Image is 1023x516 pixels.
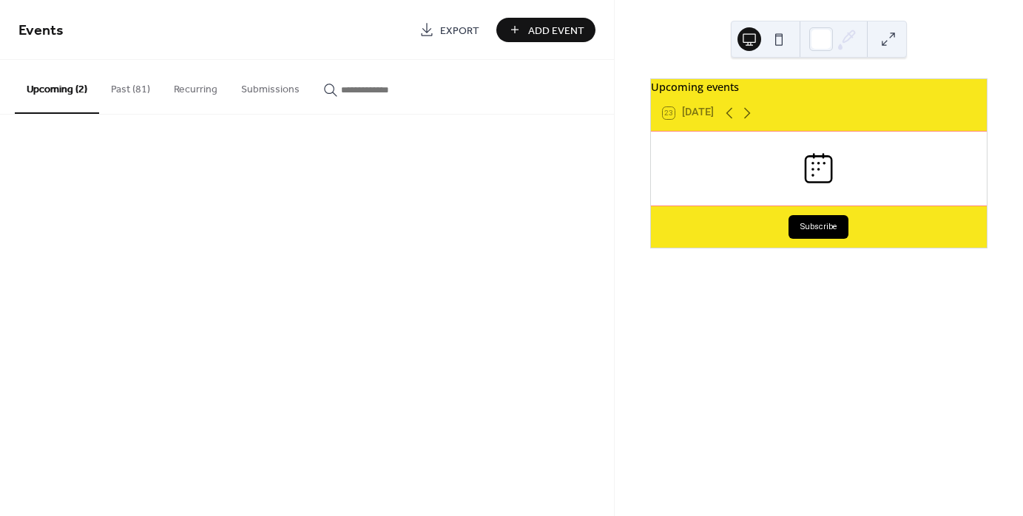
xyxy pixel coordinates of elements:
div: Upcoming events [651,79,987,95]
span: Export [440,23,479,38]
button: Subscribe [789,215,848,239]
button: Recurring [162,60,229,112]
button: Upcoming (2) [15,60,99,114]
span: Add Event [528,23,584,38]
a: Export [408,18,490,42]
button: Submissions [229,60,311,112]
span: Events [18,16,64,45]
button: Add Event [496,18,595,42]
button: Past (81) [99,60,162,112]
